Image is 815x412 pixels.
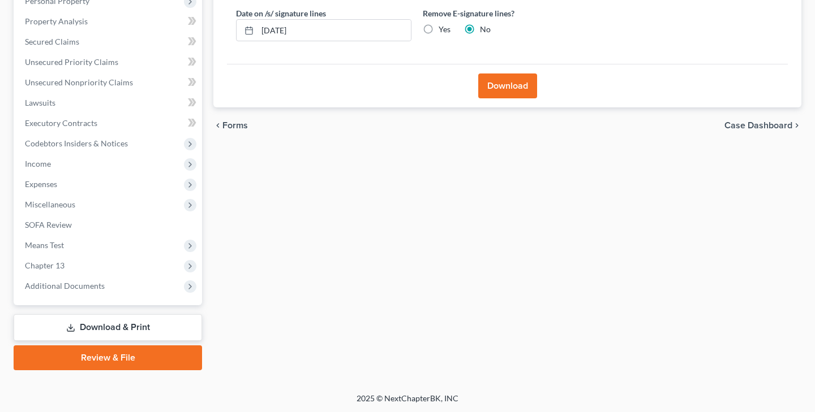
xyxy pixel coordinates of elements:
span: Case Dashboard [724,121,792,130]
a: Review & File [14,345,202,370]
span: Chapter 13 [25,261,65,270]
span: Lawsuits [25,98,55,107]
span: Property Analysis [25,16,88,26]
span: Unsecured Priority Claims [25,57,118,67]
span: Secured Claims [25,37,79,46]
span: Codebtors Insiders & Notices [25,138,128,148]
a: Property Analysis [16,11,202,32]
span: SOFA Review [25,220,72,229]
button: chevron_left Forms [213,121,263,130]
a: Case Dashboard chevron_right [724,121,801,130]
span: Income [25,159,51,168]
label: Remove E-signature lines? [423,7,598,19]
span: Miscellaneous [25,200,75,209]
a: Executory Contracts [16,113,202,133]
button: Download [478,73,537,98]
span: Executory Contracts [25,118,97,128]
span: Unsecured Nonpriority Claims [25,77,133,87]
input: MM/DD/YYYY [258,20,411,41]
span: Additional Documents [25,281,105,290]
span: Forms [222,121,248,130]
label: Date on /s/ signature lines [236,7,326,19]
a: Unsecured Priority Claims [16,52,202,72]
span: Expenses [25,179,57,189]
a: SOFA Review [16,215,202,235]
a: Unsecured Nonpriority Claims [16,72,202,93]
i: chevron_left [213,121,222,130]
a: Secured Claims [16,32,202,52]
span: Means Test [25,240,64,250]
a: Lawsuits [16,93,202,113]
i: chevron_right [792,121,801,130]
label: Yes [439,24,451,35]
a: Download & Print [14,314,202,341]
label: No [480,24,491,35]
